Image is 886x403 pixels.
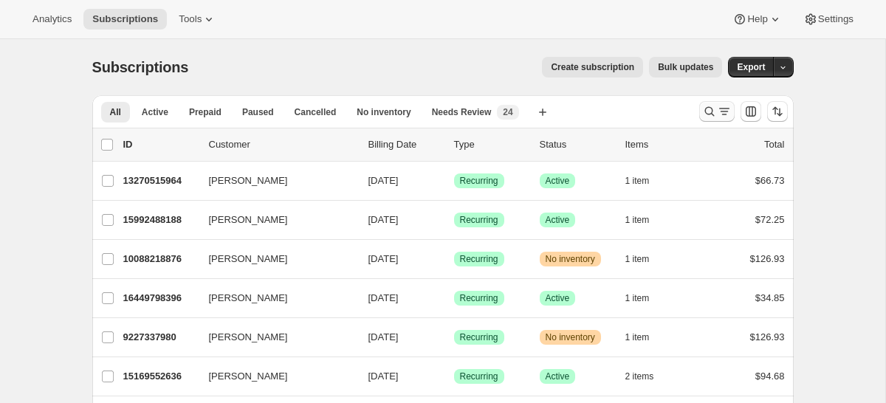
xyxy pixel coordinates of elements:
[110,106,121,118] span: All
[123,369,197,384] p: 15169552636
[83,9,167,30] button: Subscriptions
[728,57,774,77] button: Export
[546,292,570,304] span: Active
[200,286,348,310] button: [PERSON_NAME]
[755,371,785,382] span: $94.68
[625,288,666,309] button: 1 item
[551,61,634,73] span: Create subscription
[368,214,399,225] span: [DATE]
[625,249,666,269] button: 1 item
[750,331,785,342] span: $126.93
[741,101,761,122] button: Customize table column order and visibility
[123,291,197,306] p: 16449798396
[209,173,288,188] span: [PERSON_NAME]
[460,292,498,304] span: Recurring
[200,325,348,349] button: [PERSON_NAME]
[242,106,274,118] span: Paused
[200,169,348,193] button: [PERSON_NAME]
[755,292,785,303] span: $34.85
[625,371,654,382] span: 2 items
[794,9,862,30] button: Settings
[546,371,570,382] span: Active
[625,327,666,348] button: 1 item
[747,13,767,25] span: Help
[179,13,202,25] span: Tools
[755,214,785,225] span: $72.25
[189,106,221,118] span: Prepaid
[123,173,197,188] p: 13270515964
[92,59,189,75] span: Subscriptions
[142,106,168,118] span: Active
[625,253,650,265] span: 1 item
[123,288,785,309] div: 16449798396[PERSON_NAME][DATE]SuccessRecurringSuccessActive1 item$34.85
[546,214,570,226] span: Active
[540,137,614,152] p: Status
[123,210,785,230] div: 15992488188[PERSON_NAME][DATE]SuccessRecurringSuccessActive1 item$72.25
[649,57,722,77] button: Bulk updates
[750,253,785,264] span: $126.93
[123,170,785,191] div: 13270515964[PERSON_NAME][DATE]SuccessRecurringSuccessActive1 item$66.73
[460,371,498,382] span: Recurring
[625,214,650,226] span: 1 item
[170,9,225,30] button: Tools
[209,369,288,384] span: [PERSON_NAME]
[531,102,554,123] button: Create new view
[503,106,512,118] span: 24
[209,137,357,152] p: Customer
[368,292,399,303] span: [DATE]
[92,13,158,25] span: Subscriptions
[209,291,288,306] span: [PERSON_NAME]
[460,253,498,265] span: Recurring
[24,9,80,30] button: Analytics
[123,366,785,387] div: 15169552636[PERSON_NAME][DATE]SuccessRecurringSuccessActive2 items$94.68
[123,137,197,152] p: ID
[625,170,666,191] button: 1 item
[32,13,72,25] span: Analytics
[454,137,528,152] div: Type
[755,175,785,186] span: $66.73
[368,331,399,342] span: [DATE]
[123,327,785,348] div: 9227337980[PERSON_NAME][DATE]SuccessRecurringWarningNo inventory1 item$126.93
[200,247,348,271] button: [PERSON_NAME]
[209,252,288,266] span: [PERSON_NAME]
[460,214,498,226] span: Recurring
[200,365,348,388] button: [PERSON_NAME]
[209,330,288,345] span: [PERSON_NAME]
[699,101,735,122] button: Search and filter results
[737,61,765,73] span: Export
[625,292,650,304] span: 1 item
[764,137,784,152] p: Total
[368,371,399,382] span: [DATE]
[625,137,699,152] div: Items
[625,331,650,343] span: 1 item
[460,175,498,187] span: Recurring
[368,253,399,264] span: [DATE]
[724,9,791,30] button: Help
[658,61,713,73] span: Bulk updates
[123,252,197,266] p: 10088218876
[460,331,498,343] span: Recurring
[767,101,788,122] button: Sort the results
[123,249,785,269] div: 10088218876[PERSON_NAME][DATE]SuccessRecurringWarningNo inventory1 item$126.93
[546,175,570,187] span: Active
[546,253,595,265] span: No inventory
[818,13,854,25] span: Settings
[123,137,785,152] div: IDCustomerBilling DateTypeStatusItemsTotal
[542,57,643,77] button: Create subscription
[368,175,399,186] span: [DATE]
[209,213,288,227] span: [PERSON_NAME]
[625,210,666,230] button: 1 item
[295,106,337,118] span: Cancelled
[368,137,442,152] p: Billing Date
[123,213,197,227] p: 15992488188
[625,366,670,387] button: 2 items
[357,106,411,118] span: No inventory
[432,106,492,118] span: Needs Review
[200,208,348,232] button: [PERSON_NAME]
[625,175,650,187] span: 1 item
[123,330,197,345] p: 9227337980
[546,331,595,343] span: No inventory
